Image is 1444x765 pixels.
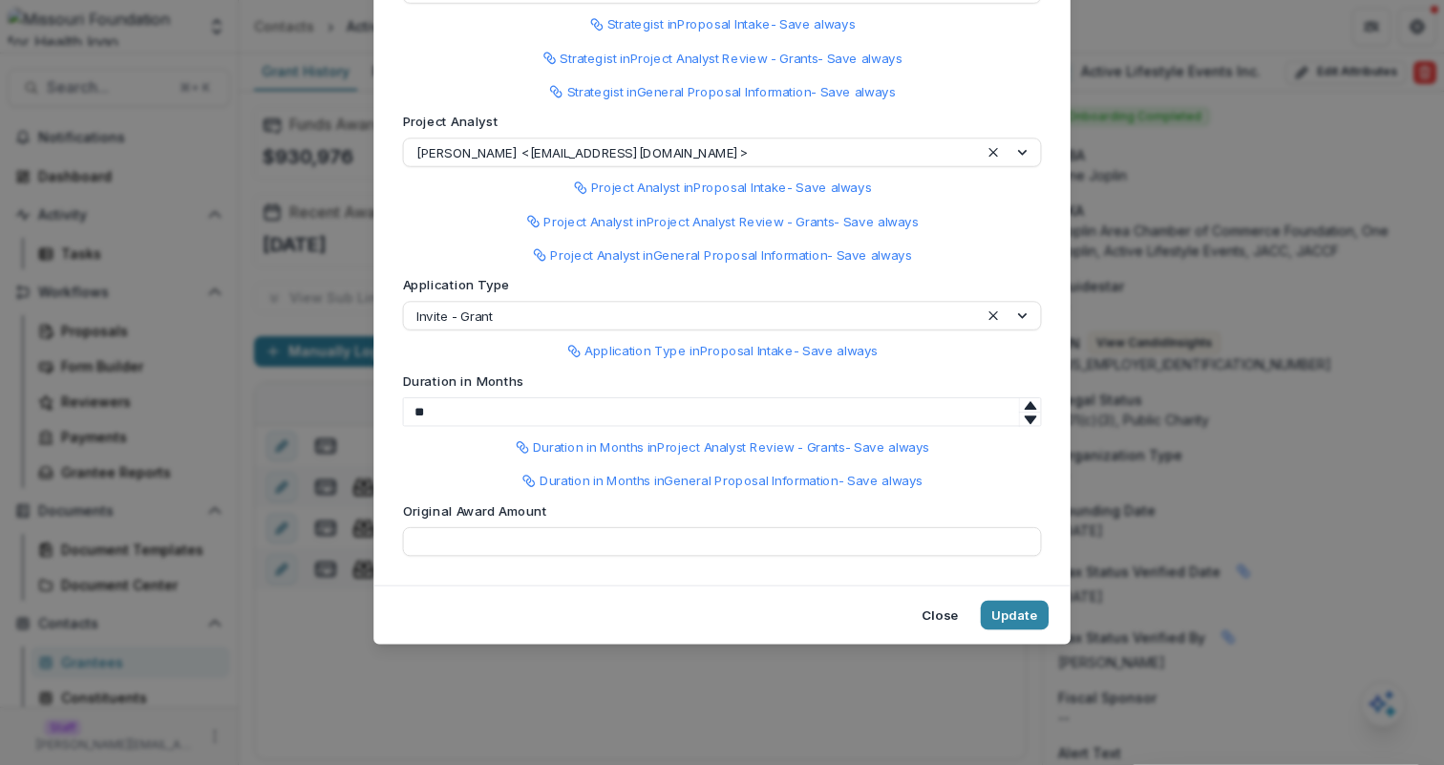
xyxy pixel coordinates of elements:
p: Strategist in Proposal Intake - Save always [607,14,855,33]
button: Update [981,601,1049,629]
p: Project Analyst in Project Analyst Review - Grants - Save always [543,211,918,230]
label: Project Analyst [403,112,1030,131]
div: Clear selected options [983,305,1005,327]
p: Duration in Months in Project Analyst Review - Grants - Save always [533,437,929,457]
label: Original Award Amount [403,500,1030,520]
p: Project Analyst in General Proposal Information - Save always [550,244,911,264]
div: Clear selected options [983,141,1005,163]
label: Application Type [403,275,1030,294]
label: Duration in Months [403,372,1030,391]
p: Strategist in Project Analyst Review - Grants - Save always [560,48,902,67]
p: Application Type in Proposal Intake - Save always [584,341,878,360]
p: Project Analyst in Proposal Intake - Save always [591,178,872,197]
p: Strategist in General Proposal Information - Save always [567,81,896,100]
button: Close [911,601,970,629]
p: Duration in Months in General Proposal Information - Save always [540,471,923,490]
